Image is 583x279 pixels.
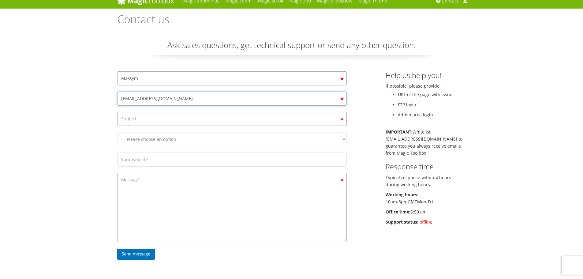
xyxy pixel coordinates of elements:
[386,191,466,205] p: 10am-5pm Mon-Fri
[386,163,466,171] h3: Response time
[117,112,347,126] input: Subject
[117,40,466,55] p: Ask sales questions, get technical support or send any other question.
[398,101,466,108] li: FTP login
[408,199,417,205] acronym: Greenwich Mean Time
[117,92,347,106] input: Email
[117,249,155,260] input: Send message
[398,91,466,98] li: URL of the page with issue
[386,219,418,225] b: Support status:
[117,13,466,30] h1: Contact us
[386,174,466,188] p: Typical response within 4 hours during working hours.
[386,129,413,135] b: IMPORTANT:
[117,153,347,167] input: Your website
[386,71,466,79] h3: Help us help you!
[117,71,347,85] input: Your name
[117,71,347,263] form: Contact form
[386,208,466,215] p: 6:50 am
[398,111,466,118] li: Admin area login
[386,192,418,198] b: Working hours:
[381,71,471,228] div: If possible, please provide:
[386,209,410,215] b: Office time:
[420,219,432,225] span: offline
[386,128,466,156] p: Whitelist [EMAIL_ADDRESS][DOMAIN_NAME] to guarantee you always receive emails from Magic Toolbox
